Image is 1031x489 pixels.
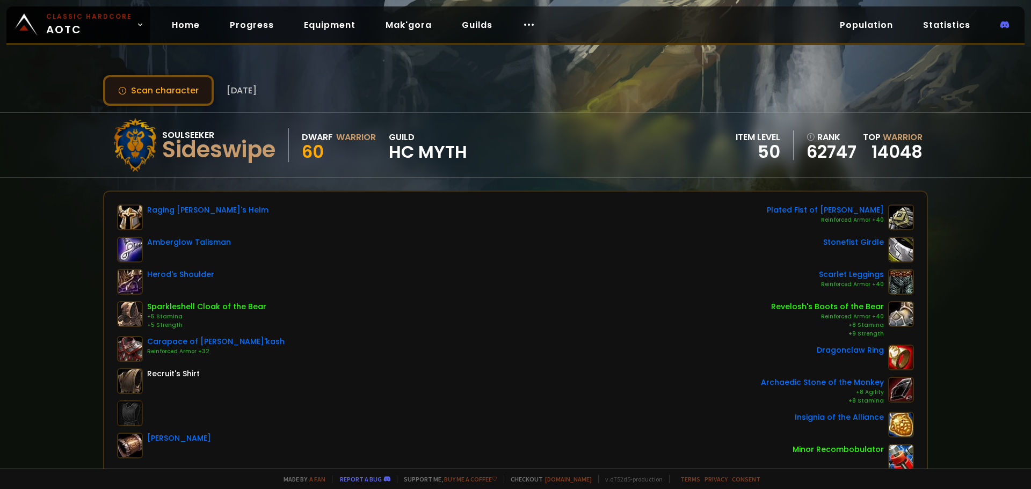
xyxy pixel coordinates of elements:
div: Amberglow Talisman [147,237,231,248]
img: item-10775 [117,336,143,362]
a: Consent [732,475,760,483]
div: Top [863,130,923,144]
div: Warrior [336,130,376,144]
div: +5 Stamina [147,312,266,321]
small: Classic Hardcore [46,12,132,21]
a: Mak'gora [377,14,440,36]
img: item-15579 [117,301,143,327]
img: item-7719 [117,205,143,230]
a: Guilds [453,14,501,36]
img: item-6742 [888,237,914,262]
a: 14048 [872,140,923,164]
div: +9 Strength [771,330,884,338]
div: Sparkleshell Cloak of the Bear [147,301,266,312]
div: Carapace of [PERSON_NAME]'kash [147,336,285,347]
div: Reinforced Armor +40 [767,216,884,224]
div: guild [389,130,467,160]
a: Classic HardcoreAOTC [6,6,150,43]
div: +8 Agility [761,388,884,397]
div: item level [736,130,780,144]
div: Scarlet Leggings [819,269,884,280]
a: 62747 [807,144,856,160]
div: Raging [PERSON_NAME]'s Helm [147,205,268,216]
span: Support me, [397,475,497,483]
div: Soulseeker [162,128,275,142]
img: item-13071 [888,205,914,230]
span: Warrior [883,131,923,143]
div: +8 Stamina [771,321,884,330]
span: AOTC [46,12,132,38]
a: Privacy [705,475,728,483]
a: Population [831,14,902,36]
img: item-10330 [888,269,914,295]
div: Dragonclaw Ring [817,345,884,356]
img: item-209616 [888,412,914,437]
a: Progress [221,14,282,36]
img: item-4381 [888,444,914,470]
div: Reinforced Armor +40 [771,312,884,321]
span: 60 [302,140,324,164]
a: Home [163,14,208,36]
div: Plated Fist of [PERSON_NAME] [767,205,884,216]
a: a fan [309,475,325,483]
span: Made by [277,475,325,483]
img: item-13012 [117,433,143,458]
div: Revelosh's Boots of the Bear [771,301,884,312]
img: item-9387 [888,301,914,327]
span: HC Myth [389,144,467,160]
img: item-38 [117,368,143,394]
img: item-10710 [888,345,914,370]
img: item-7718 [117,269,143,295]
button: Scan character [103,75,214,106]
a: [DOMAIN_NAME] [545,475,592,483]
a: Buy me a coffee [444,475,497,483]
div: Sideswipe [162,142,275,158]
div: 50 [736,144,780,160]
div: Herod's Shoulder [147,269,214,280]
div: Reinforced Armor +40 [819,280,884,289]
div: Stonefist Girdle [823,237,884,248]
div: Insignia of the Alliance [795,412,884,423]
span: v. d752d5 - production [598,475,663,483]
div: Minor Recombobulator [793,444,884,455]
div: Archaedic Stone of the Monkey [761,377,884,388]
div: Recruit's Shirt [147,368,200,379]
div: Reinforced Armor +32 [147,347,285,356]
img: item-11118 [888,377,914,403]
a: Equipment [295,14,364,36]
span: [DATE] [227,84,257,97]
div: +8 Stamina [761,397,884,405]
a: Report a bug [340,475,382,483]
img: item-10824 [117,237,143,262]
div: +5 Strength [147,321,266,330]
span: Checkout [504,475,592,483]
div: Dwarf [302,130,333,144]
div: [PERSON_NAME] [147,433,211,444]
a: Statistics [914,14,979,36]
div: rank [807,130,856,144]
a: Terms [680,475,700,483]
